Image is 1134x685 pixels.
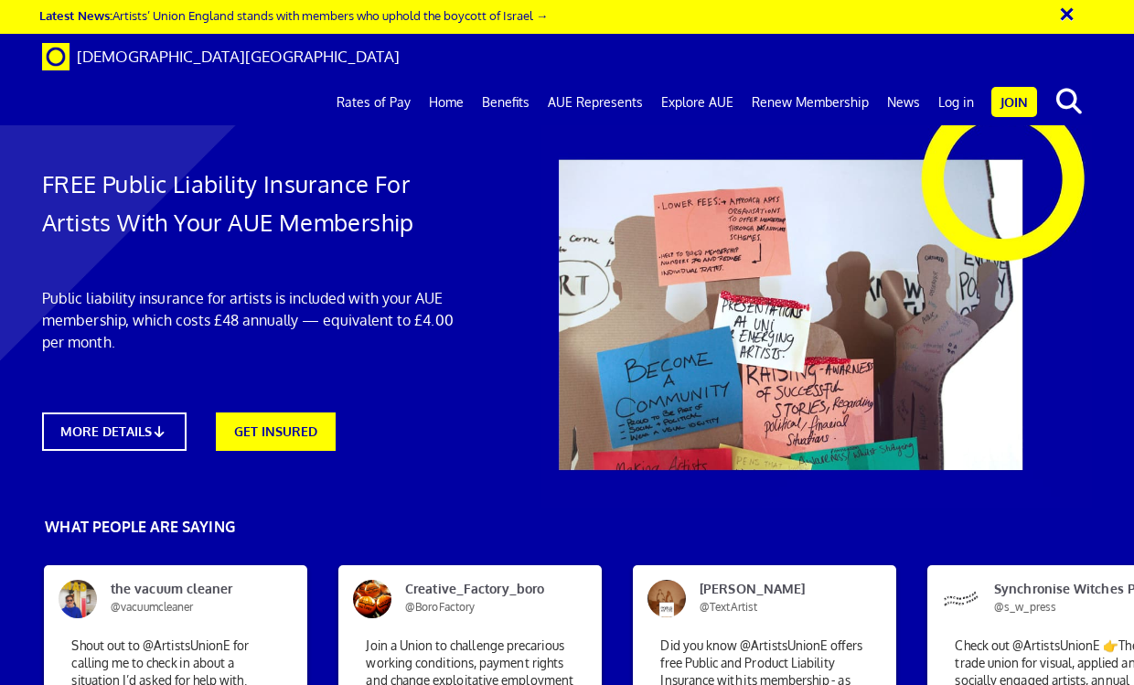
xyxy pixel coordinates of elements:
a: Latest News:Artists’ Union England stands with members who uphold the boycott of Israel → [39,7,548,23]
span: @vacuumcleaner [111,600,193,614]
a: Join [991,87,1037,117]
h1: FREE Public Liability Insurance For Artists With Your AUE Membership [42,165,464,241]
span: the vacuum cleaner [97,580,273,616]
a: Renew Membership [743,80,878,125]
a: MORE DETAILS [42,412,187,451]
a: Home [420,80,473,125]
a: Brand [DEMOGRAPHIC_DATA][GEOGRAPHIC_DATA] [28,34,413,80]
span: [DEMOGRAPHIC_DATA][GEOGRAPHIC_DATA] [77,47,400,66]
a: Explore AUE [652,80,743,125]
a: GET INSURED [216,412,336,451]
strong: Latest News: [39,7,112,23]
span: @BoroFactory [405,600,475,614]
a: Log in [929,80,983,125]
span: [PERSON_NAME] [686,580,861,616]
a: Benefits [473,80,539,125]
button: search [1041,82,1097,121]
span: @s_w_press [994,600,1056,614]
p: Public liability insurance for artists is included with your AUE membership, which costs £48 annu... [42,287,464,353]
span: Creative_Factory_boro [391,580,567,616]
span: @TextArtist [700,600,757,614]
a: AUE Represents [539,80,652,125]
a: News [878,80,929,125]
a: Rates of Pay [327,80,420,125]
